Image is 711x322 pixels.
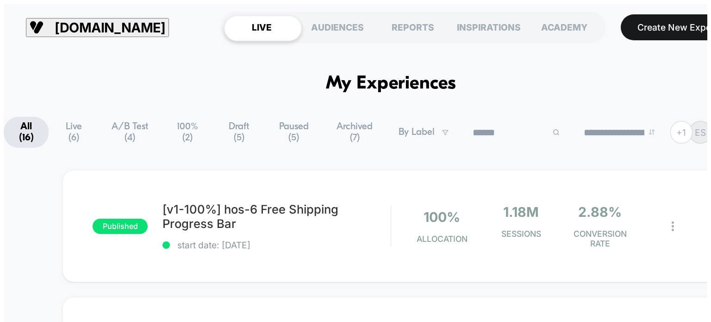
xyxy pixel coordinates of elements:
[503,204,539,220] span: 1.18M
[214,117,263,148] span: Draft ( 5 )
[399,127,435,138] span: By Label
[451,15,526,39] div: INSPIRATIONS
[324,117,385,148] span: Archived ( 7 )
[670,121,692,143] div: + 1
[55,19,165,36] span: [DOMAIN_NAME]
[578,204,622,220] span: 2.88%
[649,129,655,135] img: end
[300,15,375,39] div: AUDIENCES
[51,117,97,148] span: Live ( 6 )
[424,209,460,225] span: 100%
[326,73,456,95] h1: My Experiences
[224,15,299,39] div: LIVE
[417,234,468,244] span: Allocation
[30,20,44,34] img: Visually logo
[99,117,161,148] span: A/B Test ( 4 )
[375,15,451,39] div: REPORTS
[695,127,706,138] p: ES
[162,202,390,231] span: [v1-100%] hos-6 Free Shipping Progress Bar
[672,221,674,231] img: close
[564,229,636,248] span: CONVERSION RATE
[485,229,557,239] span: Sessions
[4,117,49,148] span: All ( 16 )
[26,18,169,37] button: [DOMAIN_NAME]
[162,240,390,251] span: start date: [DATE]
[93,219,147,234] span: published
[526,15,602,39] div: ACADEMY
[163,117,212,148] span: 100% ( 2 )
[266,117,322,148] span: Paused ( 5 )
